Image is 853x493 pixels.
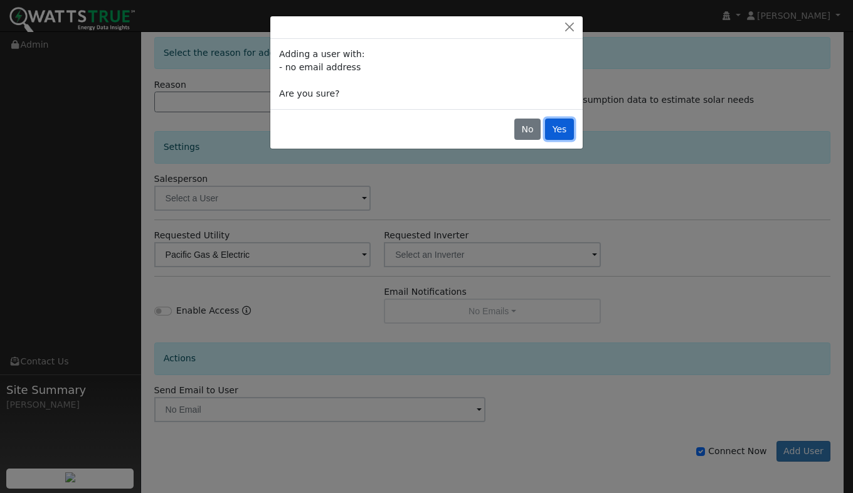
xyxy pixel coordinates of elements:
[561,21,578,34] button: Close
[514,119,541,140] button: No
[545,119,574,140] button: Yes
[279,62,361,72] span: - no email address
[279,88,339,98] span: Are you sure?
[279,49,364,59] span: Adding a user with:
